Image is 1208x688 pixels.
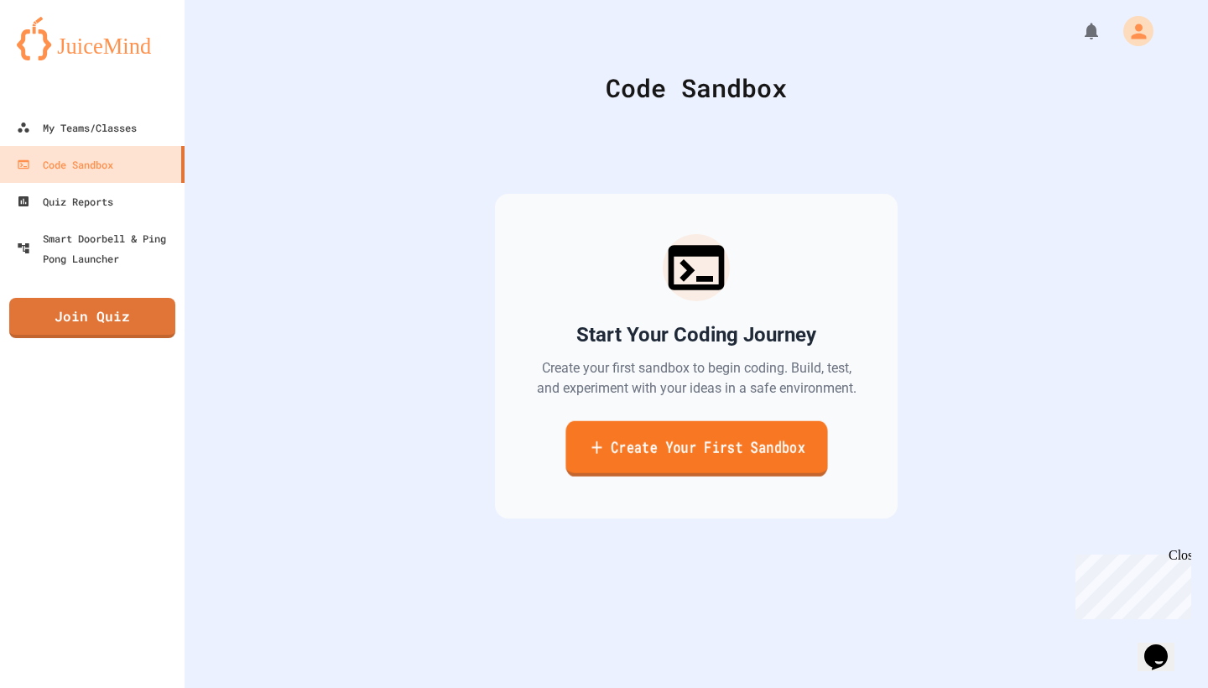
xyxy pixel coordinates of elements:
div: Code Sandbox [226,69,1166,107]
div: Smart Doorbell & Ping Pong Launcher [17,228,178,268]
iframe: chat widget [1069,548,1191,619]
div: Quiz Reports [17,191,113,211]
div: My Notifications [1050,17,1106,45]
iframe: chat widget [1138,621,1191,671]
h2: Start Your Coding Journey [576,321,816,348]
div: Chat with us now!Close [7,7,116,107]
a: Join Quiz [9,298,175,338]
div: My Teams/Classes [17,117,137,138]
a: Create Your First Sandbox [565,421,827,477]
img: logo-orange.svg [17,17,168,60]
p: Create your first sandbox to begin coding. Build, test, and experiment with your ideas in a safe ... [535,358,857,399]
div: My Account [1106,12,1158,50]
div: Code Sandbox [17,154,113,175]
